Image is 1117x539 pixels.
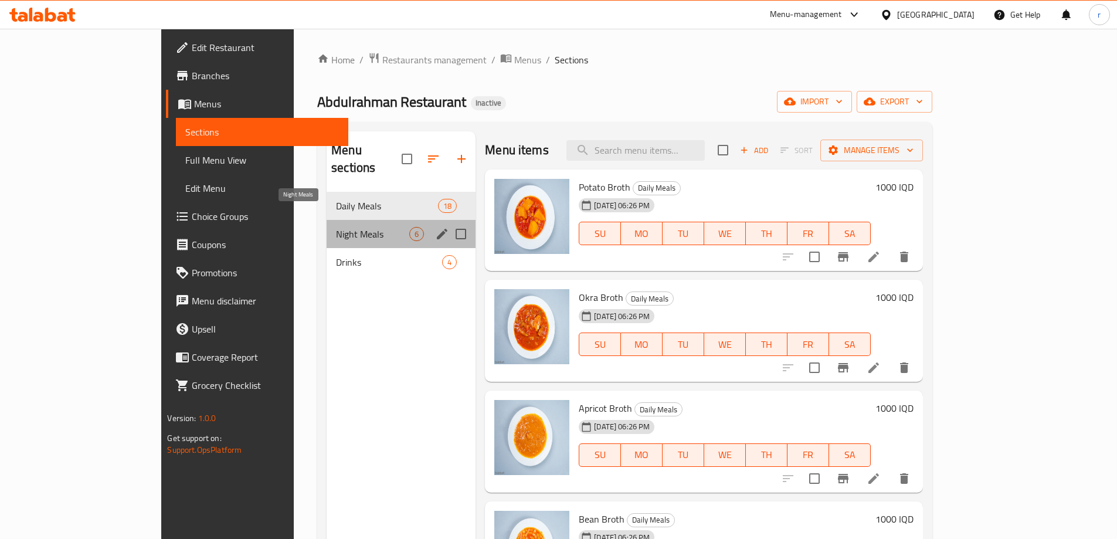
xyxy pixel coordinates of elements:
button: TU [663,222,704,245]
span: WE [709,225,741,242]
div: items [442,255,457,269]
a: Menus [166,90,348,118]
a: Upsell [166,315,348,343]
span: MO [626,225,658,242]
span: SA [834,336,866,353]
a: Full Menu View [176,146,348,174]
span: Select to update [802,466,827,491]
span: WE [709,336,741,353]
span: Upsell [192,322,338,336]
span: Select all sections [395,147,419,171]
span: r [1098,8,1101,21]
span: SA [834,225,866,242]
button: delete [890,465,918,493]
div: Daily Meals [634,402,683,416]
span: Full Menu View [185,153,338,167]
button: Branch-specific-item [829,243,857,271]
span: Abdulrahman Restaurant [317,89,466,115]
button: Manage items [820,140,923,161]
div: Drinks4 [327,248,476,276]
span: Drinks [336,255,442,269]
span: Sections [555,53,588,67]
div: Daily Meals [626,291,674,306]
a: Edit menu item [867,250,881,264]
a: Edit Menu [176,174,348,202]
button: TH [746,333,787,356]
span: Manage items [830,143,914,158]
span: WE [709,446,741,463]
a: Edit menu item [867,361,881,375]
span: Potato Broth [579,178,630,196]
span: Promotions [192,266,338,280]
span: Edit Restaurant [192,40,338,55]
button: WE [704,443,746,467]
h6: 1000 IQD [875,289,914,306]
span: [DATE] 06:26 PM [589,200,654,211]
a: Support.OpsPlatform [167,442,242,457]
button: TH [746,222,787,245]
span: Branches [192,69,338,83]
button: Add [735,141,773,160]
a: Choice Groups [166,202,348,230]
button: SA [829,333,871,356]
button: delete [890,243,918,271]
button: WE [704,222,746,245]
div: [GEOGRAPHIC_DATA] [897,8,975,21]
span: Edit Menu [185,181,338,195]
div: Daily Meals [633,181,681,195]
span: Daily Meals [627,513,674,527]
span: TH [751,225,783,242]
span: Daily Meals [336,199,438,213]
span: SU [584,225,616,242]
img: Apricot Broth [494,400,569,475]
a: Coverage Report [166,343,348,371]
div: items [409,227,424,241]
span: 4 [443,257,456,268]
span: MO [626,336,658,353]
button: export [857,91,932,113]
input: search [566,140,705,161]
div: Menu-management [770,8,842,22]
div: Daily Meals [627,513,675,527]
button: SA [829,443,871,467]
a: Restaurants management [368,52,487,67]
span: Add [738,144,770,157]
a: Edit Restaurant [166,33,348,62]
span: Okra Broth [579,289,623,306]
h6: 1000 IQD [875,511,914,527]
span: Daily Meals [633,181,680,195]
button: import [777,91,852,113]
button: SU [579,333,621,356]
span: FR [792,446,824,463]
span: 18 [439,201,456,212]
span: SU [584,446,616,463]
span: Apricot Broth [579,399,632,417]
h2: Menu items [485,141,549,159]
button: WE [704,333,746,356]
h6: 1000 IQD [875,400,914,416]
span: TH [751,336,783,353]
nav: breadcrumb [317,52,932,67]
span: Daily Meals [635,403,682,416]
span: Get support on: [167,430,221,446]
span: import [786,94,843,109]
a: Menus [500,52,541,67]
span: Sort sections [419,145,447,173]
button: TH [746,443,787,467]
span: Bean Broth [579,510,624,528]
span: TU [667,225,700,242]
button: FR [787,222,829,245]
span: [DATE] 06:26 PM [589,311,654,322]
span: Select section first [773,141,820,160]
span: Add item [735,141,773,160]
span: Menus [194,97,338,111]
span: TU [667,446,700,463]
nav: Menu sections [327,187,476,281]
li: / [546,53,550,67]
button: TU [663,333,704,356]
span: Choice Groups [192,209,338,223]
div: items [438,199,457,213]
div: Daily Meals18 [327,192,476,220]
span: export [866,94,923,109]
